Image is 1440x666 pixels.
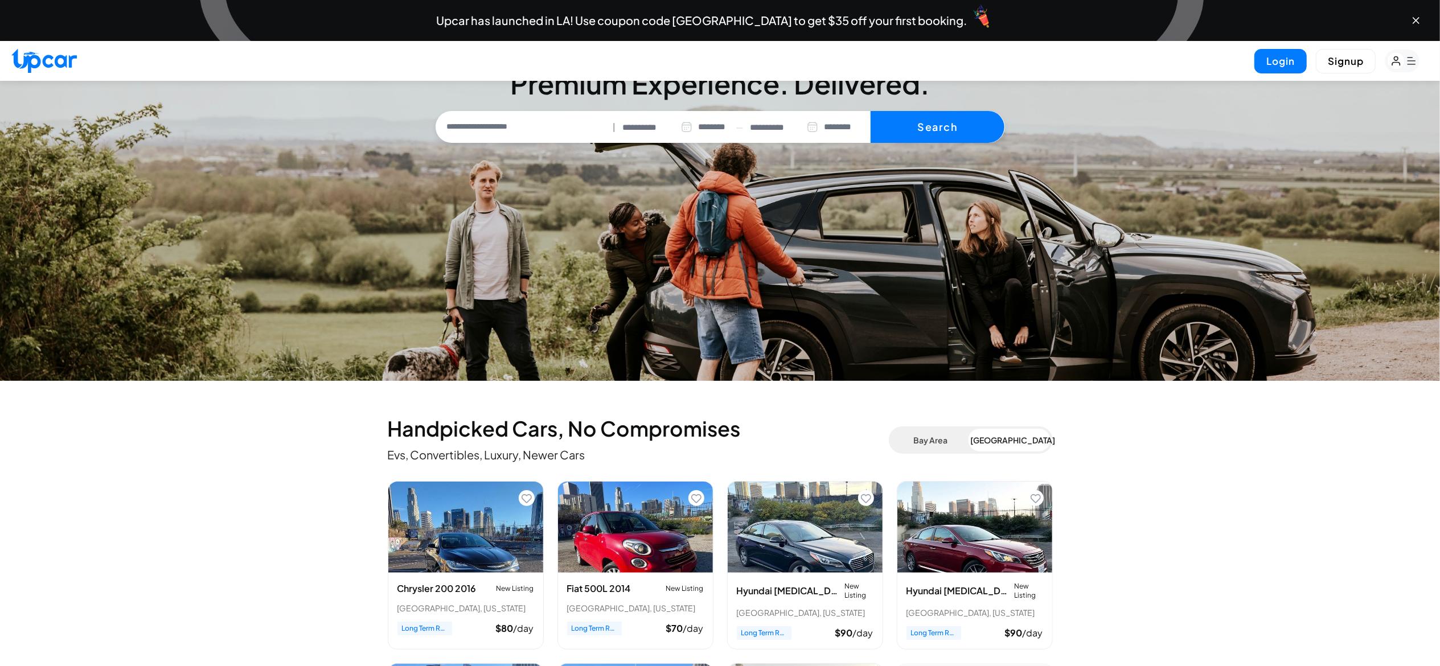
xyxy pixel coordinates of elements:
span: $ 90 [1005,627,1023,639]
div: View details for Chrysler 200 2016 [388,481,544,649]
h2: Handpicked Cars, No Compromises [388,417,889,440]
h3: Fiat 500L 2014 [567,582,631,595]
button: Add to favorites [519,490,535,506]
p: Evs, Convertibles, Luxury, Newer Cars [388,447,889,463]
span: /day [1023,627,1043,639]
span: Long Term Rental [397,622,452,635]
span: Upcar has launched in LA! Use coupon code [GEOGRAPHIC_DATA] to get $35 off your first booking. [437,15,967,26]
span: New Listing [1015,582,1043,600]
div: [GEOGRAPHIC_DATA], [US_STATE] [567,602,704,614]
button: [GEOGRAPHIC_DATA] [971,429,1051,451]
span: Long Term Rental [567,622,622,635]
span: New Listing [845,582,873,600]
div: View details for Hyundai Sonata 2016 [727,481,883,649]
button: Close banner [1410,15,1422,26]
button: Add to favorites [1028,490,1044,506]
span: /day [683,622,704,634]
div: [GEOGRAPHIC_DATA], [US_STATE] [737,607,873,618]
button: Bay Area [891,429,971,451]
h3: Chrysler 200 2016 [397,582,477,595]
span: Long Term Rental [737,626,791,640]
span: New Listing [666,584,704,593]
img: Hyundai Sonata 2016 [728,482,883,573]
span: $ 80 [496,622,514,634]
div: View details for Fiat 500L 2014 [557,481,713,649]
button: Login [1254,49,1307,73]
h3: Hyundai [MEDICAL_DATA] 2016 [737,584,840,598]
span: $ 70 [666,622,683,634]
span: /day [514,622,534,634]
div: [GEOGRAPHIC_DATA], [US_STATE] [397,602,534,614]
img: Hyundai Sonata 2016 [897,482,1052,573]
h3: Premium Experience. Delivered. [436,70,1005,97]
img: Chrysler 200 2016 [388,482,543,573]
span: Long Term Rental [906,626,961,640]
button: Search [871,111,1004,143]
span: $ 90 [835,627,853,639]
img: Upcar Logo [11,48,77,73]
img: Fiat 500L 2014 [558,482,713,573]
span: /day [853,627,873,639]
span: — [736,121,743,134]
span: | [613,121,616,134]
button: Signup [1316,49,1376,73]
button: Add to favorites [688,490,704,506]
div: [GEOGRAPHIC_DATA], [US_STATE] [906,607,1043,618]
div: View details for Hyundai Sonata 2016 [897,481,1053,649]
h3: Hyundai [MEDICAL_DATA] 2016 [906,584,1010,598]
span: New Listing [497,584,534,593]
button: Add to favorites [858,490,874,506]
